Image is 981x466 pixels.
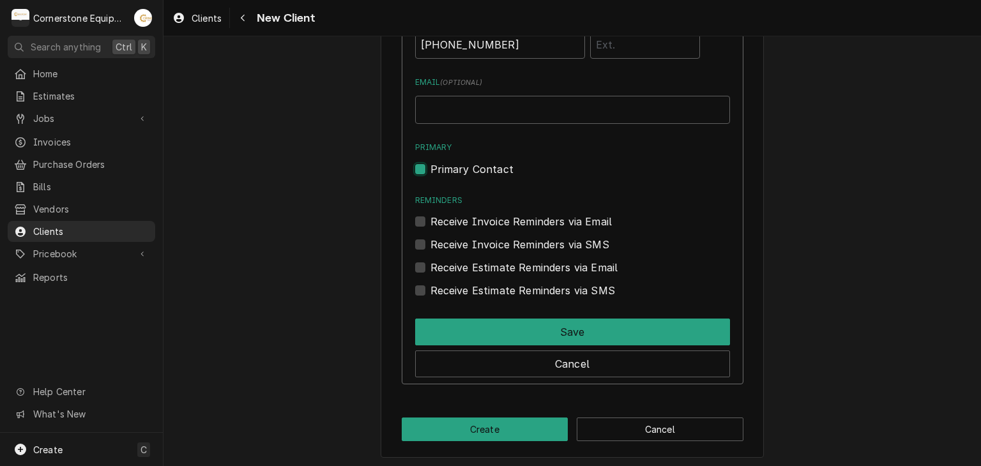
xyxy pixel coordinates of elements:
span: Bills [33,180,149,193]
span: Estimates [33,89,149,103]
div: Primary [415,142,730,176]
a: Clients [8,221,155,242]
div: Button Group [402,417,743,441]
span: Search anything [31,40,101,54]
button: Cancel [415,350,730,377]
div: AB [134,9,152,27]
span: New Client [253,10,315,27]
span: Purchase Orders [33,158,149,171]
div: Button Group Row [402,417,743,441]
a: Estimates [8,86,155,107]
div: Button Group Row [415,313,730,345]
label: Email [415,77,730,88]
span: Jobs [33,112,130,125]
a: Clients [167,8,227,29]
button: Save [415,319,730,345]
label: Receive Estimate Reminders via SMS [430,283,615,298]
input: Number [415,31,585,59]
a: Go to What's New [8,403,155,425]
button: Create [402,417,568,441]
span: Vendors [33,202,149,216]
button: Search anythingCtrlK [8,36,155,58]
div: Reminders [415,195,730,229]
label: Receive Invoice Reminders via Email [430,214,612,229]
span: C [141,443,147,456]
a: Invoices [8,132,155,153]
input: Ext. [590,31,701,59]
button: Cancel [577,417,743,441]
div: C [11,9,29,27]
span: Ctrl [116,40,132,54]
a: Purchase Orders [8,154,155,175]
div: Cornerstone Equipment Repair, LLC [33,11,127,25]
a: Reports [8,267,155,288]
a: Go to Jobs [8,108,155,129]
label: Receive Invoice Reminders via SMS [430,237,609,252]
div: Email [415,77,730,124]
span: Reports [33,271,149,284]
label: Primary Contact [430,162,513,177]
a: Go to Pricebook [8,243,155,264]
span: K [141,40,147,54]
a: Home [8,63,155,84]
span: Create [33,444,63,455]
label: Primary [415,142,730,153]
span: Invoices [33,135,149,149]
div: Button Group Row [415,345,730,377]
button: Navigate back [232,8,253,28]
span: Clients [192,11,222,25]
div: Button Group [415,313,730,377]
a: Go to Help Center [8,381,155,402]
span: Pricebook [33,247,130,260]
span: What's New [33,407,148,421]
span: Help Center [33,385,148,398]
a: Bills [8,176,155,197]
span: ( optional ) [440,79,482,87]
div: Cornerstone Equipment Repair, LLC's Avatar [11,9,29,27]
a: Vendors [8,199,155,220]
span: Home [33,67,149,80]
span: Clients [33,225,149,238]
label: Receive Estimate Reminders via Email [430,260,618,275]
label: Reminders [415,195,730,206]
div: Andrew Buigues's Avatar [134,9,152,27]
